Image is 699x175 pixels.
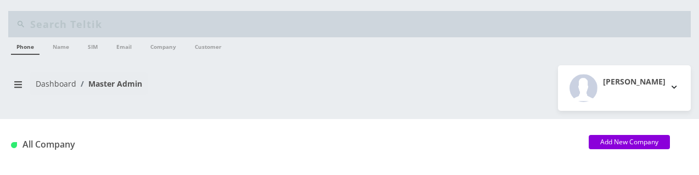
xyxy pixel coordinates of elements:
li: Master Admin [76,78,142,89]
button: [PERSON_NAME] [558,65,691,111]
nav: breadcrumb [8,72,341,104]
a: Company [145,37,182,54]
a: Email [111,37,137,54]
input: Search Teltik [30,14,688,35]
a: Phone [11,37,40,55]
a: SIM [82,37,103,54]
a: Name [47,37,75,54]
h1: All Company [11,139,572,150]
a: Dashboard [36,78,76,89]
h2: [PERSON_NAME] [603,77,666,87]
a: Add New Company [589,135,670,149]
a: Customer [189,37,227,54]
img: All Company [11,142,17,148]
